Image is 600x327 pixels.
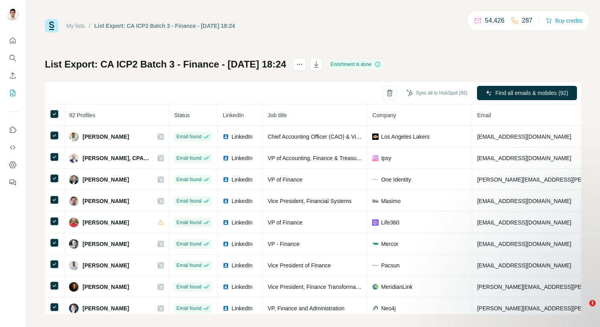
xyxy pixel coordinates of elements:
[231,283,252,291] span: LinkedIn
[372,155,379,161] img: company-logo
[522,16,533,25] p: 287
[83,176,129,184] span: [PERSON_NAME]
[176,176,201,183] span: Email found
[69,153,79,163] img: Avatar
[83,219,129,226] span: [PERSON_NAME]
[589,300,596,306] span: 1
[372,198,379,204] img: company-logo
[69,112,95,118] span: 92 Profiles
[83,304,129,312] span: [PERSON_NAME]
[372,179,379,180] img: company-logo
[6,8,19,21] img: Avatar
[176,262,201,269] span: Email found
[45,58,286,71] h1: List Export: CA ICP2 Batch 3 - Finance - [DATE] 18:24
[267,219,302,226] span: VP of Finance
[401,87,473,99] button: Sync all to HubSpot (92)
[231,304,252,312] span: LinkedIn
[69,132,79,141] img: Avatar
[372,284,379,290] img: company-logo
[223,155,229,161] img: LinkedIn logo
[381,133,429,141] span: Los Angeles Lakers
[66,23,85,29] a: My lists
[69,282,79,292] img: Avatar
[231,154,252,162] span: LinkedIn
[69,261,79,270] img: Avatar
[381,197,400,205] span: Masimo
[231,176,252,184] span: LinkedIn
[231,219,252,226] span: LinkedIn
[267,284,365,290] span: Vice President, Finance Transformation
[6,51,19,65] button: Search
[381,176,411,184] span: One Identity
[83,240,129,248] span: [PERSON_NAME]
[546,15,583,26] button: Buy credits
[267,155,414,161] span: VP of Accounting, Finance & Treasury, Corporate Controller
[83,154,150,162] span: [PERSON_NAME], CPA, MBA
[83,133,129,141] span: [PERSON_NAME]
[231,197,252,205] span: LinkedIn
[69,175,79,184] img: Avatar
[223,305,229,312] img: LinkedIn logo
[89,22,90,30] li: /
[293,58,306,71] button: actions
[267,112,287,118] span: Job title
[223,241,229,247] img: LinkedIn logo
[372,134,379,140] img: company-logo
[6,68,19,83] button: Enrich CSV
[231,261,252,269] span: LinkedIn
[45,19,58,33] img: Surfe Logo
[372,219,379,226] img: company-logo
[477,86,577,100] button: Find all emails & mobiles (92)
[267,198,351,204] span: Vice President, Financial Systems
[176,305,201,312] span: Email found
[6,140,19,155] button: Use Surfe API
[174,112,190,118] span: Status
[223,219,229,226] img: LinkedIn logo
[176,133,201,140] span: Email found
[83,197,129,205] span: [PERSON_NAME]
[69,239,79,249] img: Avatar
[485,16,504,25] p: 54,426
[69,218,79,227] img: Avatar
[231,240,252,248] span: LinkedIn
[223,134,229,140] img: LinkedIn logo
[477,112,491,118] span: Email
[573,300,592,319] iframe: Intercom live chat
[223,262,229,269] img: LinkedIn logo
[94,22,235,30] div: List Export: CA ICP2 Batch 3 - Finance - [DATE] 18:24
[176,219,201,226] span: Email found
[69,304,79,313] img: Avatar
[381,261,400,269] span: Pacsun
[223,284,229,290] img: LinkedIn logo
[231,133,252,141] span: LinkedIn
[267,134,412,140] span: Chief Accounting Officer (CAO) & Vice President - Finance
[372,305,379,312] img: company-logo
[381,240,398,248] span: Mercor
[6,33,19,48] button: Quick start
[495,89,568,97] span: Find all emails & mobiles (92)
[267,241,300,247] span: VP - Finance
[6,123,19,137] button: Use Surfe on LinkedIn
[477,198,571,204] span: [EMAIL_ADDRESS][DOMAIN_NAME]
[477,155,571,161] span: [EMAIL_ADDRESS][DOMAIN_NAME]
[477,134,571,140] span: [EMAIL_ADDRESS][DOMAIN_NAME]
[223,176,229,183] img: LinkedIn logo
[328,60,383,69] div: Enrichment is done
[176,197,201,205] span: Email found
[69,196,79,206] img: Avatar
[176,283,201,290] span: Email found
[381,304,396,312] span: Neo4j
[267,176,302,183] span: VP of Finance
[381,219,399,226] span: Life360
[267,305,344,312] span: VP, Finance and Administration
[83,283,129,291] span: [PERSON_NAME]
[372,112,396,118] span: Company
[381,154,391,162] span: Ipsy
[267,262,331,269] span: Vice President of Finance
[83,261,129,269] span: [PERSON_NAME]
[6,86,19,100] button: My lists
[6,158,19,172] button: Dashboard
[372,262,379,269] img: company-logo
[223,112,244,118] span: LinkedIn
[372,241,379,247] img: company-logo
